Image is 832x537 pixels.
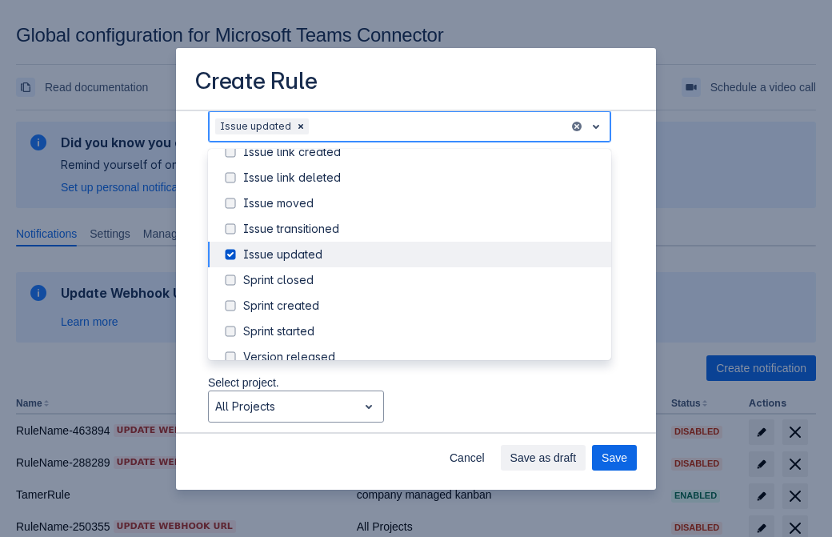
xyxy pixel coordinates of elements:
div: Issue updated [243,246,602,262]
div: Remove Issue updated [293,118,309,134]
button: Save as draft [501,445,586,471]
div: Issue link created [243,144,602,160]
p: Select project. [208,375,384,391]
div: Scrollable content [176,110,656,434]
button: clear [570,120,583,133]
div: Sprint created [243,298,602,314]
p: Select issue priorities. [416,431,592,447]
p: Select issue types. [208,431,384,447]
div: Sprint closed [243,272,602,288]
span: open [359,397,378,416]
button: Save [592,445,637,471]
h3: Create Rule [195,67,318,98]
div: Version released [243,349,602,365]
button: Cancel [440,445,494,471]
div: Issue moved [243,195,602,211]
span: Save [602,445,627,471]
span: Cancel [450,445,485,471]
div: Issue transitioned [243,221,602,237]
div: Issue updated [215,118,293,134]
span: open [586,117,606,136]
span: Save as draft [510,445,577,471]
div: Issue link deleted [243,170,602,186]
span: Clear [294,120,307,133]
div: Sprint started [243,323,602,339]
